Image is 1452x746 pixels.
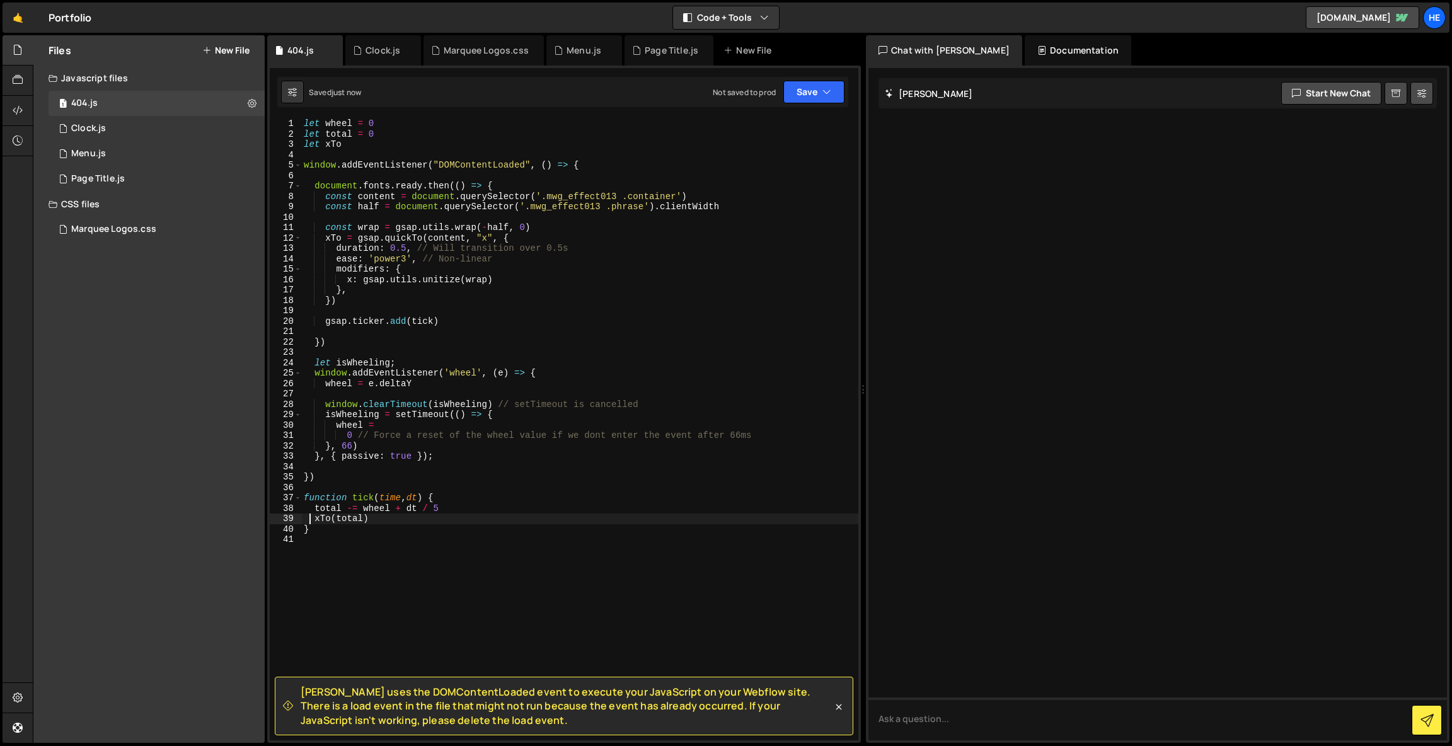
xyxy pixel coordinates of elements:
[270,389,302,399] div: 27
[885,88,972,100] h2: [PERSON_NAME]
[270,441,302,452] div: 32
[1025,35,1131,66] div: Documentation
[270,181,302,192] div: 7
[270,212,302,223] div: 10
[270,462,302,473] div: 34
[270,503,302,514] div: 38
[71,173,125,185] div: Page Title.js
[59,100,67,110] span: 1
[1306,6,1419,29] a: [DOMAIN_NAME]
[366,44,400,57] div: Clock.js
[49,10,91,25] div: Portfolio
[270,233,302,244] div: 12
[270,483,302,493] div: 36
[270,368,302,379] div: 25
[270,222,302,233] div: 11
[270,316,302,327] div: 20
[49,91,265,116] div: 16487/44736.js
[331,87,361,98] div: just now
[270,451,302,462] div: 33
[866,35,1022,66] div: Chat with [PERSON_NAME]
[270,379,302,389] div: 26
[33,192,265,217] div: CSS files
[71,123,106,134] div: Clock.js
[270,472,302,483] div: 35
[270,493,302,503] div: 37
[1281,82,1381,105] button: Start new chat
[270,306,302,316] div: 19
[645,44,698,57] div: Page Title.js
[713,87,776,98] div: Not saved to prod
[270,192,302,202] div: 8
[3,3,33,33] a: 🤙
[270,358,302,369] div: 24
[49,217,265,242] div: 16487/44688.css
[270,129,302,140] div: 2
[270,264,302,275] div: 15
[33,66,265,91] div: Javascript files
[270,410,302,420] div: 29
[270,118,302,129] div: 1
[270,275,302,285] div: 16
[71,148,106,159] div: Menu.js
[202,45,250,55] button: New File
[49,43,71,57] h2: Files
[270,160,302,171] div: 5
[673,6,779,29] button: Code + Tools
[71,224,156,235] div: Marquee Logos.css
[270,171,302,181] div: 6
[71,98,98,109] div: 404.js
[270,326,302,337] div: 21
[270,534,302,545] div: 41
[287,44,314,57] div: 404.js
[49,116,265,141] div: 16487/44689.js
[270,296,302,306] div: 18
[270,254,302,265] div: 14
[270,285,302,296] div: 17
[301,685,833,727] span: [PERSON_NAME] uses the DOMContentLoaded event to execute your JavaScript on your Webflow site. Th...
[309,87,361,98] div: Saved
[444,44,529,57] div: Marquee Logos.css
[270,150,302,161] div: 4
[270,430,302,441] div: 31
[270,524,302,535] div: 40
[270,202,302,212] div: 9
[270,337,302,348] div: 22
[270,347,302,358] div: 23
[270,243,302,254] div: 13
[723,44,776,57] div: New File
[270,514,302,524] div: 39
[783,81,844,103] button: Save
[1423,6,1446,29] a: He
[567,44,601,57] div: Menu.js
[49,141,265,166] div: 16487/44687.js
[49,166,269,192] div: 16487/44685.js
[270,399,302,410] div: 28
[270,420,302,431] div: 30
[270,139,302,150] div: 3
